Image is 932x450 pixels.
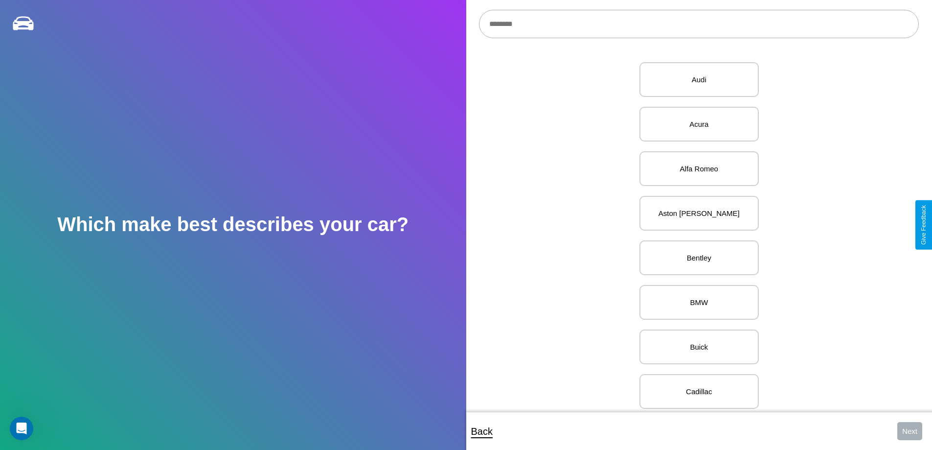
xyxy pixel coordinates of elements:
[10,417,33,440] iframe: Intercom live chat
[650,162,748,175] p: Alfa Romeo
[57,213,409,236] h2: Which make best describes your car?
[650,118,748,131] p: Acura
[471,423,493,440] p: Back
[650,296,748,309] p: BMW
[650,340,748,354] p: Buick
[650,73,748,86] p: Audi
[650,385,748,398] p: Cadillac
[920,205,927,245] div: Give Feedback
[650,207,748,220] p: Aston [PERSON_NAME]
[897,422,922,440] button: Next
[650,251,748,264] p: Bentley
